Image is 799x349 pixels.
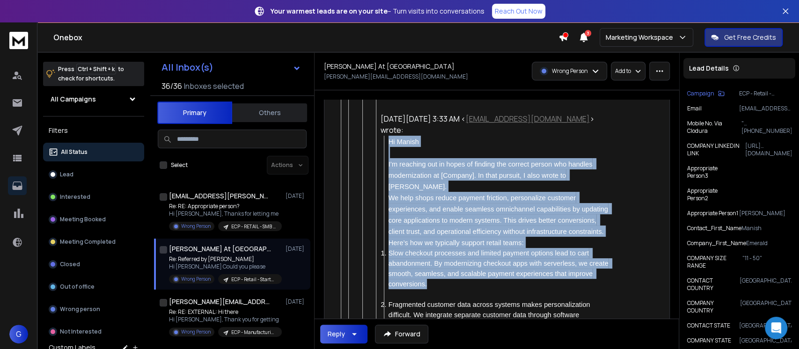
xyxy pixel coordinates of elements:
[742,254,792,269] p: "11 - 50"
[739,210,792,217] p: [PERSON_NAME]
[161,63,213,72] h1: All Inbox(s)
[389,138,419,145] span: Hi Manish
[231,329,276,336] p: ECP - Manufacturing - Enterprise | [PERSON_NAME]
[740,277,792,292] p: [GEOGRAPHIC_DATA]
[61,148,88,156] p: All Status
[739,90,792,97] p: ECP - Retail - Startup | [PERSON_NAME]
[169,316,281,323] p: Hi [PERSON_NAME], Thank you for getting
[328,329,345,339] div: Reply
[765,317,787,339] div: Open Intercom Messenger
[389,239,524,247] span: Here’s how we typically support retail teams:
[169,263,281,270] p: Hi [PERSON_NAME] Could you please
[9,325,28,343] button: G
[232,102,307,123] button: Others
[689,64,729,73] p: Lead Details
[740,299,792,314] p: [GEOGRAPHIC_DATA]
[43,210,144,229] button: Meeting Booked
[687,277,740,292] p: CONTACT COUNTRY
[43,322,144,341] button: Not Interested
[687,105,702,112] p: Email
[76,64,116,74] span: Ctrl + Shift + k
[51,95,96,104] h1: All Campaigns
[739,105,792,112] p: [EMAIL_ADDRESS][PERSON_NAME][DOMAIN_NAME]
[687,120,741,135] p: Mobile No. Via Clodura
[53,32,558,43] h1: Onebox
[184,80,244,92] h3: Inboxes selected
[60,171,73,178] p: Lead
[324,62,454,71] h1: [PERSON_NAME] At [GEOGRAPHIC_DATA]
[58,65,124,83] p: Press to check for shortcuts.
[60,328,102,335] p: Not Interested
[381,113,611,136] div: [DATE][DATE] 3:33 AM < > wrote:
[745,142,792,157] p: [URL][DOMAIN_NAME]
[739,322,792,329] p: [GEOGRAPHIC_DATA]
[687,90,725,97] button: Campaign
[741,120,792,135] p: "[PHONE_NUMBER],[PHONE_NUMBER]"
[687,165,740,180] p: Appropriate Person3
[687,142,745,157] p: COMPANY LINKEDIN LINK
[161,80,182,92] span: 36 / 36
[43,90,144,109] button: All Campaigns
[271,7,388,15] strong: Your warmest leads are on your site
[389,249,610,288] span: Slow checkout processes and limited payment options lead to cart abandonment. By modernizing chec...
[746,240,792,247] p: Emerald
[585,30,591,36] span: 3
[169,244,272,254] h1: [PERSON_NAME] At [GEOGRAPHIC_DATA]
[704,28,783,47] button: Get Free Credits
[169,308,281,316] p: Re: RE: EXTERNAL: Hi there
[389,301,610,339] span: Fragmented customer data across systems makes personalization difficult. We integrate separate cu...
[492,4,545,19] a: Reach Out Now
[171,161,188,169] label: Select
[43,233,144,251] button: Meeting Completed
[375,325,428,343] button: Forward
[389,194,610,235] span: We help shops reduce payment friction, personalize customer experiences, and enable seamless omni...
[739,337,792,344] p: [GEOGRAPHIC_DATA]
[43,300,144,319] button: Wrong person
[43,188,144,206] button: Interested
[169,255,281,263] p: Re: Referred by [PERSON_NAME]
[43,165,144,184] button: Lead
[43,124,144,137] h3: Filters
[60,261,80,268] p: Closed
[687,254,742,269] p: COMPANY SIZE RANGE
[231,223,276,230] p: ECP - RETAIL - SMB | [PERSON_NAME]
[389,160,594,190] span: I’m reaching out in hopes of finding the correct person who handles modernization at [Company]. I...
[286,192,307,200] p: [DATE]
[741,225,792,232] p: Manish
[154,58,308,77] button: All Inbox(s)
[466,114,590,124] a: [EMAIL_ADDRESS][DOMAIN_NAME]
[606,33,677,42] p: Marketing Workspace
[169,203,281,210] p: Re: RE: Appropriate person?
[687,90,714,97] p: Campaign
[687,299,740,314] p: COMPANY COUNTRY
[231,276,276,283] p: ECP - Retail - Startup | [PERSON_NAME]
[181,223,211,230] p: Wrong Person
[615,67,631,75] p: Add to
[181,328,211,335] p: Wrong Person
[169,191,272,201] h1: [EMAIL_ADDRESS][PERSON_NAME][DOMAIN_NAME]
[181,276,211,283] p: Wrong Person
[724,33,776,42] p: Get Free Credits
[320,325,367,343] button: Reply
[271,7,484,16] p: – Turn visits into conversations
[60,238,116,246] p: Meeting Completed
[43,277,144,296] button: Out of office
[687,322,730,329] p: CONTACT STATE
[687,187,740,202] p: Appropriate Person2
[687,337,731,344] p: COMPANY STATE
[495,7,542,16] p: Reach Out Now
[60,216,106,223] p: Meeting Booked
[169,297,272,306] h1: [PERSON_NAME][EMAIL_ADDRESS][PERSON_NAME][DOMAIN_NAME]
[43,143,144,161] button: All Status
[286,245,307,253] p: [DATE]
[60,305,100,313] p: Wrong person
[157,102,232,124] button: Primary
[60,193,90,201] p: Interested
[687,210,738,217] p: Appropriate Person1
[552,67,588,75] p: Wrong Person
[687,240,746,247] p: Company_First_Name
[43,255,144,274] button: Closed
